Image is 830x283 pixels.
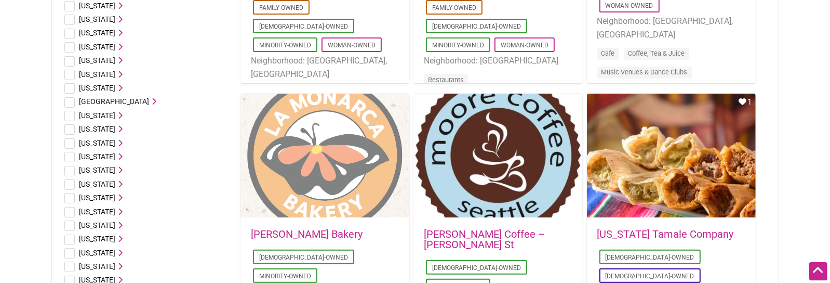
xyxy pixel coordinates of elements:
span: [US_STATE] [79,166,115,174]
a: Coffee, Tea & Juice [628,49,685,57]
span: [US_STATE] [79,56,115,65]
a: Minority-Owned [432,42,484,49]
a: Woman-Owned [501,42,548,49]
span: [US_STATE] [79,29,115,37]
a: Family-Owned [432,4,476,11]
a: [DEMOGRAPHIC_DATA]-Owned [259,23,348,30]
span: [US_STATE] [79,235,115,243]
a: [DEMOGRAPHIC_DATA]-Owned [606,254,694,261]
span: [US_STATE] [79,43,115,51]
a: [PERSON_NAME] Coffee – [PERSON_NAME] St [424,228,545,251]
span: [US_STATE] [79,221,115,229]
a: Cafe [601,49,615,57]
a: Woman-Owned [606,2,653,9]
a: Restaurants [428,76,464,84]
a: Family-Owned [259,4,303,11]
span: [US_STATE] [79,152,115,161]
div: Scroll Back to Top [809,262,827,280]
a: Minority-Owned [259,42,311,49]
a: Woman-Owned [328,42,376,49]
li: Neighborhood: [GEOGRAPHIC_DATA] [424,54,572,68]
span: [US_STATE] [79,208,115,216]
a: [DEMOGRAPHIC_DATA]-Owned [432,264,521,272]
span: [US_STATE] [79,84,115,92]
li: Neighborhood: [GEOGRAPHIC_DATA], [GEOGRAPHIC_DATA] [251,54,399,81]
span: [US_STATE] [79,194,115,202]
a: [US_STATE] Tamale Company [597,228,734,240]
a: Music Venues & Dance Clubs [601,68,688,76]
a: [DEMOGRAPHIC_DATA]-Owned [432,23,521,30]
li: Neighborhood: [GEOGRAPHIC_DATA], [GEOGRAPHIC_DATA] [597,15,745,41]
a: [DEMOGRAPHIC_DATA]-Owned [259,254,348,261]
span: [US_STATE] [79,139,115,147]
span: [US_STATE] [79,70,115,79]
a: Minority-Owned [259,273,311,280]
span: [US_STATE] [79,125,115,133]
span: [US_STATE] [79,180,115,188]
span: [US_STATE] [79,262,115,271]
span: [US_STATE] [79,15,115,23]
span: [US_STATE] [79,111,115,120]
span: [GEOGRAPHIC_DATA] [79,97,149,106]
a: [DEMOGRAPHIC_DATA]-Owned [606,273,694,280]
a: [PERSON_NAME] Bakery [251,228,363,240]
span: [US_STATE] [79,2,115,10]
span: [US_STATE] [79,249,115,257]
